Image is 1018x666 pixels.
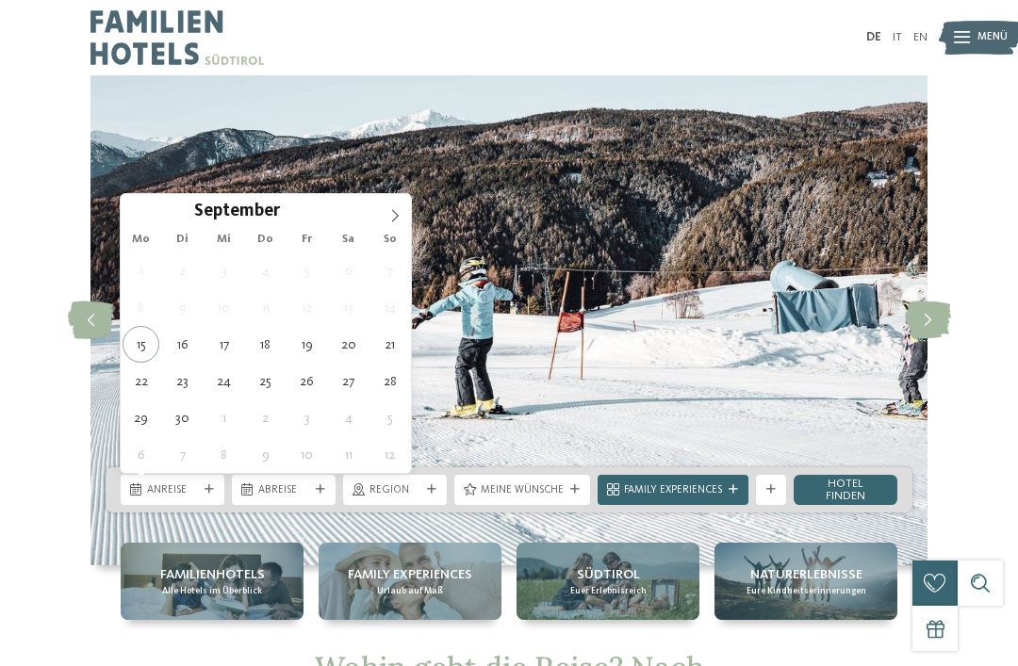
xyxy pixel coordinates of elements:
span: September 11, 2025 [247,289,284,326]
span: September 19, 2025 [288,326,325,363]
span: September 4, 2025 [247,252,284,289]
span: September 5, 2025 [288,252,325,289]
span: September 18, 2025 [247,326,284,363]
span: Naturerlebnisse [750,565,862,584]
span: September 28, 2025 [371,363,408,399]
span: Oktober 4, 2025 [330,399,367,436]
span: Oktober 12, 2025 [371,436,408,473]
span: September 29, 2025 [123,399,159,436]
img: Familienhotel an der Piste = Spaß ohne Ende [90,75,928,565]
span: Oktober 10, 2025 [288,436,325,473]
a: DE [866,31,881,43]
span: September 15, 2025 [123,326,159,363]
span: Südtirol [577,565,640,584]
span: Oktober 2, 2025 [247,399,284,436]
span: September 24, 2025 [205,363,242,399]
a: EN [913,31,928,43]
span: September 8, 2025 [123,289,159,326]
span: September 27, 2025 [330,363,367,399]
span: Mi [204,234,245,246]
span: September 25, 2025 [247,363,284,399]
span: September 17, 2025 [205,326,242,363]
span: Abreise [258,483,309,498]
span: Oktober 7, 2025 [164,436,201,473]
span: Menü [977,30,1008,45]
a: IT [893,31,902,43]
span: Familienhotels [160,565,265,584]
span: September 26, 2025 [288,363,325,399]
a: Familienhotel an der Piste = Spaß ohne Ende Südtirol Euer Erlebnisreich [517,543,699,620]
span: September 9, 2025 [164,289,201,326]
span: September [194,203,280,221]
span: Eure Kindheitserinnerungen [747,585,866,597]
span: September 23, 2025 [164,363,201,399]
span: September 14, 2025 [371,289,408,326]
span: Family Experiences [348,565,472,584]
span: Di [162,234,204,246]
span: September 30, 2025 [164,399,201,436]
span: September 13, 2025 [330,289,367,326]
span: September 10, 2025 [205,289,242,326]
span: Mo [121,234,162,246]
span: Oktober 6, 2025 [123,436,159,473]
a: Familienhotel an der Piste = Spaß ohne Ende Familienhotels Alle Hotels im Überblick [121,543,304,620]
span: September 2, 2025 [164,252,201,289]
span: Anreise [147,483,198,498]
span: Fr [287,234,328,246]
span: Oktober 3, 2025 [288,399,325,436]
span: Sa [328,234,369,246]
a: Hotel finden [794,475,897,505]
span: Meine Wünsche [481,483,564,498]
input: Year [280,201,342,220]
span: Do [245,234,287,246]
span: September 1, 2025 [123,252,159,289]
a: Familienhotel an der Piste = Spaß ohne Ende Family Experiences Urlaub auf Maß [319,543,501,620]
span: Oktober 8, 2025 [205,436,242,473]
span: Alle Hotels im Überblick [162,585,262,597]
span: September 7, 2025 [371,252,408,289]
span: September 6, 2025 [330,252,367,289]
span: Region [369,483,420,498]
span: September 3, 2025 [205,252,242,289]
span: Oktober 1, 2025 [205,399,242,436]
span: September 21, 2025 [371,326,408,363]
span: Urlaub auf Maß [377,585,443,597]
span: Euer Erlebnisreich [570,585,647,597]
span: So [369,234,411,246]
span: Oktober 11, 2025 [330,436,367,473]
span: Family Experiences [624,483,722,498]
span: Oktober 9, 2025 [247,436,284,473]
span: Oktober 5, 2025 [371,399,408,436]
span: September 20, 2025 [330,326,367,363]
span: September 22, 2025 [123,363,159,399]
span: September 12, 2025 [288,289,325,326]
span: September 16, 2025 [164,326,201,363]
a: Familienhotel an der Piste = Spaß ohne Ende Naturerlebnisse Eure Kindheitserinnerungen [714,543,897,620]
